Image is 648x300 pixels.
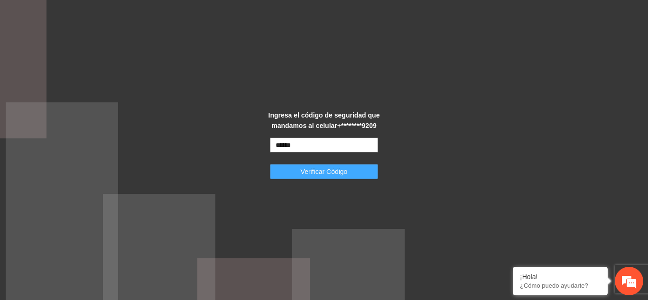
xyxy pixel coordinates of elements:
[520,282,601,289] p: ¿Cómo puedo ayudarte?
[5,200,181,233] textarea: Escriba su mensaje y pulse “Intro”
[268,111,380,129] strong: Ingresa el código de seguridad que mandamos al celular +********9209
[55,97,131,192] span: Estamos en línea.
[49,48,159,61] div: Chatee con nosotros ahora
[156,5,178,27] div: Minimizar ventana de chat en vivo
[301,166,348,177] span: Verificar Código
[520,273,601,281] div: ¡Hola!
[270,164,378,179] button: Verificar Código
